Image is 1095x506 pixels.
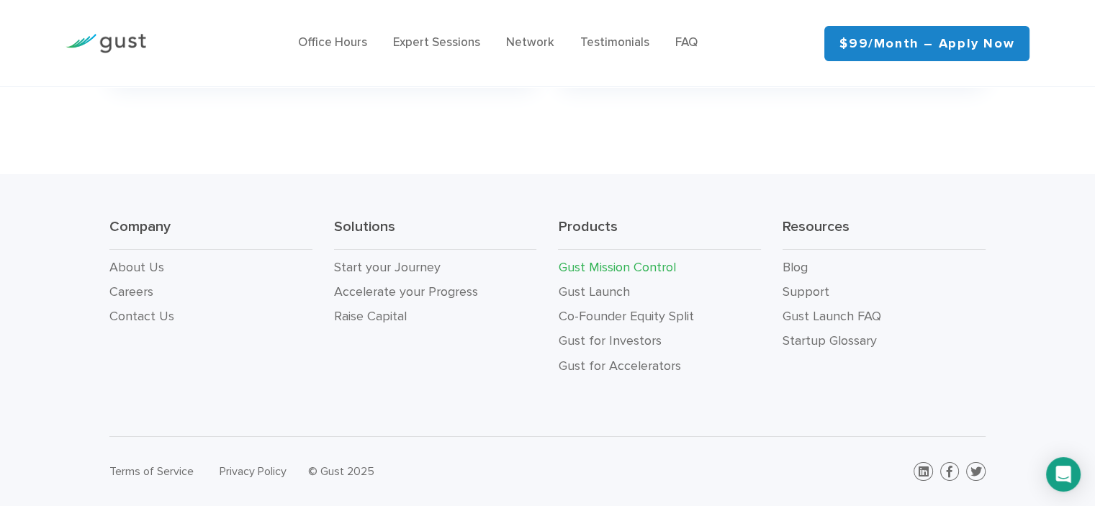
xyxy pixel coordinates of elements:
a: Accelerate your Progress [334,284,478,299]
img: Gust Logo [66,34,146,53]
a: Office Hours [298,35,367,50]
h3: Products [558,217,761,250]
a: Blog [783,260,808,275]
a: Gust for Investors [558,333,661,348]
a: Testimonials [580,35,649,50]
a: FAQ [675,35,698,50]
a: $99/month – Apply Now [824,26,1029,61]
a: Start your Journey [334,260,441,275]
a: Support [783,284,829,299]
a: Gust Launch FAQ [783,309,881,324]
a: Co-Founder Equity Split [558,309,693,324]
a: Startup Glossary [783,333,877,348]
h3: Solutions [334,217,537,250]
a: Careers [109,284,153,299]
h3: Company [109,217,312,250]
a: Gust Launch [558,284,629,299]
a: About Us [109,260,164,275]
a: Gust Mission Control [558,260,675,275]
a: Raise Capital [334,309,407,324]
a: Gust for Accelerators [558,358,680,374]
h3: Resources [783,217,986,250]
iframe: Chat Widget [855,351,1095,506]
a: Expert Sessions [393,35,480,50]
a: Privacy Policy [220,464,287,478]
a: Network [506,35,554,50]
a: Terms of Service [109,464,194,478]
a: Contact Us [109,309,174,324]
div: © Gust 2025 [308,461,537,482]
